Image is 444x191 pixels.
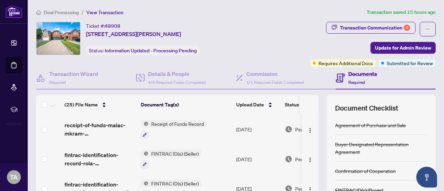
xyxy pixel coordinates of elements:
span: 48908 [105,23,120,29]
h4: Transaction Wizard [49,70,98,78]
span: Upload Date [236,101,264,108]
span: home [36,10,41,15]
span: FINTRAC ID(s) (Seller) [148,180,202,187]
div: Status: [86,46,199,55]
img: Status Icon [141,180,148,187]
img: Document Status [285,125,292,133]
th: (25) File Name [62,95,138,114]
span: Submitted for Review [387,59,433,67]
span: 1/1 Required Fields Completed [246,80,304,85]
span: ellipsis [425,27,430,32]
span: Required [348,80,365,85]
button: Update for Admin Review [370,42,436,54]
span: TA [10,172,18,182]
button: Status IconReceipt of Funds Record [141,120,207,139]
span: View Transaction [86,9,123,16]
div: Confirmation of Cooperation [335,167,396,175]
h4: Commission [246,70,304,78]
span: fintrac-identification-record-rola-[PERSON_NAME]-maximoos-20250930-225012.pdf [65,151,135,167]
button: Logo [305,154,316,165]
span: (25) File Name [65,101,98,108]
span: Receipt of Funds Record [148,120,207,128]
span: Information Updated - Processing Pending [105,47,197,54]
span: [STREET_ADDRESS][PERSON_NAME] [86,30,181,38]
span: Document Checklist [335,103,398,113]
span: Pending Review [295,125,330,133]
span: 4/4 Required Fields Completed [148,80,206,85]
th: Upload Date [233,95,282,114]
h4: Documents [348,70,377,78]
img: Document Status [285,155,292,163]
div: Buyer Designated Representation Agreement [335,140,427,156]
div: Agreement of Purchase and Sale [335,121,406,129]
span: FINTRAC ID(s) (Seller) [148,150,202,157]
button: Status IconFINTRAC ID(s) (Seller) [141,150,202,168]
h4: Details & People [148,70,206,78]
td: [DATE] [233,144,282,174]
span: Update for Admin Review [375,42,431,53]
div: 6 [404,25,410,31]
td: [DATE] [233,114,282,144]
img: Logo [307,128,313,133]
img: Logo [307,157,313,163]
button: Open asap [416,167,437,188]
div: Ticket #: [86,22,120,30]
span: Requires Additional Docs [318,59,373,67]
img: Status Icon [141,120,148,128]
th: Status [282,95,341,114]
img: Status Icon [141,150,148,157]
span: Deal Processing [44,9,79,16]
button: Logo [305,124,316,135]
article: Transaction saved 15 hours ago [367,8,436,16]
div: Transaction Communication [340,22,410,33]
span: Status [285,101,299,108]
img: IMG-W12259129_1.jpg [36,22,80,55]
button: Transaction Communication6 [326,22,416,34]
th: Document Tag(s) [138,95,233,114]
img: logo [6,5,22,18]
li: / [82,8,84,16]
span: receipt-of-funds-malac-mkram-[PERSON_NAME]-20250930-232030.pdf [65,121,135,138]
span: Pending Review [295,155,330,163]
span: Required [49,80,66,85]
